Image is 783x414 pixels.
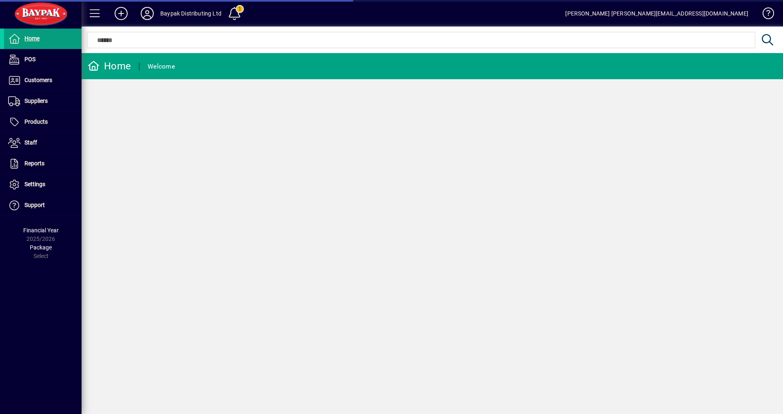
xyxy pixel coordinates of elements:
[24,56,35,62] span: POS
[4,133,82,153] a: Staff
[24,139,37,146] span: Staff
[24,160,44,167] span: Reports
[565,7,748,20] div: [PERSON_NAME] [PERSON_NAME][EMAIL_ADDRESS][DOMAIN_NAME]
[24,35,40,42] span: Home
[134,6,160,21] button: Profile
[4,195,82,216] a: Support
[23,227,59,234] span: Financial Year
[4,154,82,174] a: Reports
[4,91,82,111] a: Suppliers
[160,7,221,20] div: Baypak Distributing Ltd
[4,70,82,91] a: Customers
[24,118,48,125] span: Products
[148,60,175,73] div: Welcome
[88,60,131,73] div: Home
[24,202,45,208] span: Support
[24,181,45,187] span: Settings
[4,112,82,132] a: Products
[756,2,773,28] a: Knowledge Base
[24,77,52,83] span: Customers
[24,98,48,104] span: Suppliers
[30,244,52,251] span: Package
[4,49,82,70] a: POS
[4,174,82,195] a: Settings
[108,6,134,21] button: Add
